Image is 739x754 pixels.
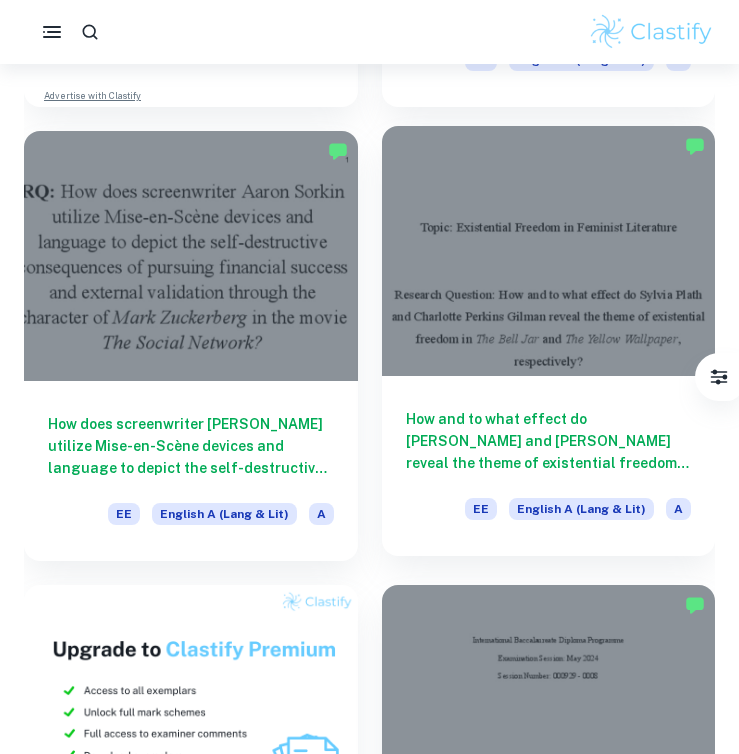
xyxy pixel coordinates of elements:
img: Marked [685,595,705,615]
span: A [309,503,334,525]
a: How and to what effect do [PERSON_NAME] and [PERSON_NAME] reveal the theme of existential freedom... [382,131,716,561]
button: Filter [699,357,739,397]
img: Clastify logo [588,12,715,52]
span: A [666,498,691,520]
span: English A (Lang & Lit) [152,503,297,525]
span: English A (Lang & Lit) [509,498,654,520]
a: Advertise with Clastify [44,89,141,103]
span: EE [465,498,497,520]
span: EE [108,503,140,525]
h6: How does screenwriter [PERSON_NAME] utilize Mise-en-Scène devices and language to depict the self... [48,413,334,479]
h6: How and to what effect do [PERSON_NAME] and [PERSON_NAME] reveal the theme of existential freedom... [406,408,692,474]
a: How does screenwriter [PERSON_NAME] utilize Mise-en-Scène devices and language to depict the self... [24,131,358,561]
img: Marked [685,136,705,156]
img: Marked [328,141,348,161]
